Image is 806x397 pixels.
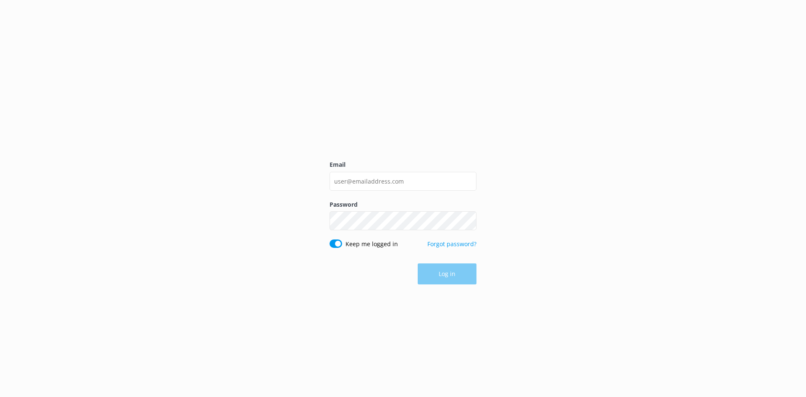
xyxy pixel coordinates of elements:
input: user@emailaddress.com [330,172,476,191]
label: Email [330,160,476,169]
a: Forgot password? [427,240,476,248]
label: Password [330,200,476,209]
button: Show password [460,213,476,229]
label: Keep me logged in [345,239,398,249]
